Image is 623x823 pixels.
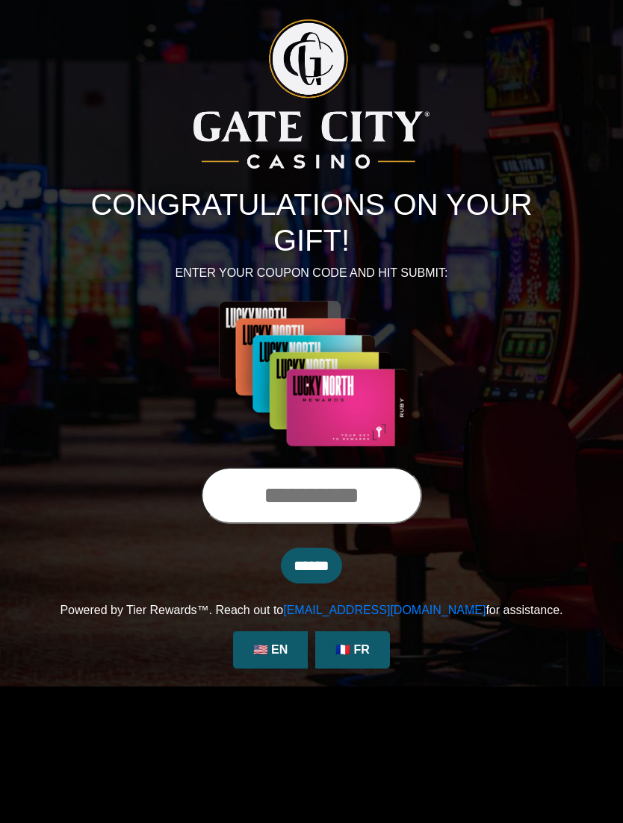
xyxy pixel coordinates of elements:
div: Language Selection [229,631,394,669]
span: Powered by Tier Rewards™. Reach out to for assistance. [60,604,562,616]
a: 🇫🇷 FR [315,631,390,669]
img: Center Image [179,300,444,449]
img: Logo [193,19,430,169]
p: ENTER YOUR COUPON CODE AND HIT SUBMIT: [54,264,569,282]
h1: CONGRATULATIONS ON YOUR GIFT! [54,187,569,258]
a: [EMAIL_ADDRESS][DOMAIN_NAME] [283,604,486,616]
a: 🇺🇸 EN [233,631,308,669]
